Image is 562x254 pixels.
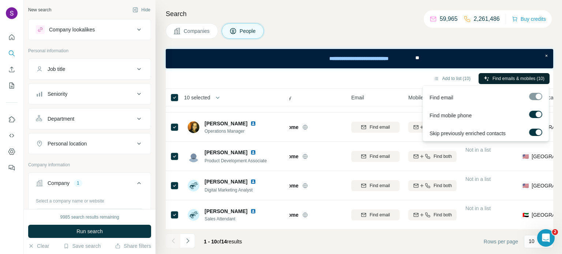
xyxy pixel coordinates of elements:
button: Feedback [6,161,18,174]
button: Find email [351,151,400,162]
span: Not in a list [465,205,491,211]
div: Job title [48,65,65,73]
img: LinkedIn logo [250,121,256,126]
span: [PERSON_NAME] [205,208,247,215]
span: Find email [429,94,453,101]
button: Dashboard [6,145,18,158]
button: Use Surfe API [6,129,18,142]
img: Avatar [188,180,199,192]
p: Personal information [28,48,151,54]
p: 2,261,486 [474,15,500,23]
span: People [240,27,256,35]
button: Seniority [29,85,151,103]
button: Find email [351,122,400,133]
img: Avatar [188,209,199,221]
button: Run search [28,225,151,238]
button: Find both [408,180,457,191]
button: Add to list (10) [428,73,476,84]
span: Email [351,94,364,101]
button: Clear [28,242,49,250]
img: Avatar [188,151,199,162]
button: Company1 [29,174,151,195]
div: 9985 search results remaining [60,214,119,220]
p: 59,965 [440,15,458,23]
button: Find both [408,122,457,133]
span: Companies [184,27,210,35]
span: Find emails & mobiles (10) [492,75,544,82]
button: Use Surfe on LinkedIn [6,113,18,126]
span: Find both [434,182,452,189]
button: Find email [351,180,400,191]
div: Personal location [48,140,87,147]
div: Select a company name or website [36,195,143,204]
span: Find email [370,182,390,189]
div: New search [28,7,51,13]
span: Skip previously enriched contacts [429,130,505,137]
span: Digital Marketing Analyst [205,187,252,193]
div: Company lookalikes [49,26,95,33]
span: Operations Manager [205,128,259,134]
button: Company lookalikes [29,21,151,38]
span: Not in a list [465,176,491,182]
span: Product Development Associate [205,158,267,163]
button: Save search [63,242,101,250]
button: Navigate to next page [180,234,195,248]
span: Sales Attendant [205,216,259,222]
span: 2 [552,229,558,235]
span: results [204,239,242,244]
span: Find mobile phone [429,112,471,119]
span: 🇦🇪 [522,211,529,219]
button: Search [6,47,18,60]
span: of [217,239,221,244]
button: My lists [6,79,18,92]
button: Find both [408,151,457,162]
span: Rows per page [484,238,518,245]
img: LinkedIn logo [250,208,256,214]
span: 🇺🇸 [522,153,529,160]
span: 14 [221,239,227,244]
div: Seniority [48,90,67,98]
h4: Search [166,9,553,19]
span: 🇺🇸 [522,182,529,189]
button: Personal location [29,135,151,152]
span: Mobile [408,94,423,101]
button: Department [29,110,151,128]
span: Not in a list [465,147,491,153]
span: Find email [370,153,390,160]
span: [PERSON_NAME] [205,149,247,156]
p: 10 [529,238,535,245]
button: Quick start [6,31,18,44]
span: 1 - 10 [204,239,217,244]
button: Share filters [115,242,151,250]
button: Enrich CSV [6,63,18,76]
button: Find both [408,209,457,220]
span: Find both [434,212,452,218]
div: 1 [74,180,82,186]
iframe: Banner [166,49,553,68]
img: LinkedIn logo [250,179,256,185]
p: Company information [28,162,151,168]
iframe: Intercom live chat [537,229,555,247]
span: [PERSON_NAME] [205,178,247,185]
div: Company [48,179,70,187]
button: Buy credits [512,14,546,24]
img: LinkedIn logo [250,149,256,155]
span: Run search [76,228,103,235]
button: Job title [29,60,151,78]
button: Find email [351,209,400,220]
button: Hide [127,4,156,15]
button: Find emails & mobiles (10) [479,73,550,84]
span: Find email [370,124,390,130]
img: Avatar [6,7,18,19]
img: Avatar [188,121,199,133]
div: Department [48,115,74,122]
span: [PERSON_NAME] [205,120,247,127]
span: Find both [434,153,452,160]
span: 10 selected [184,94,210,101]
span: Find email [370,212,390,218]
